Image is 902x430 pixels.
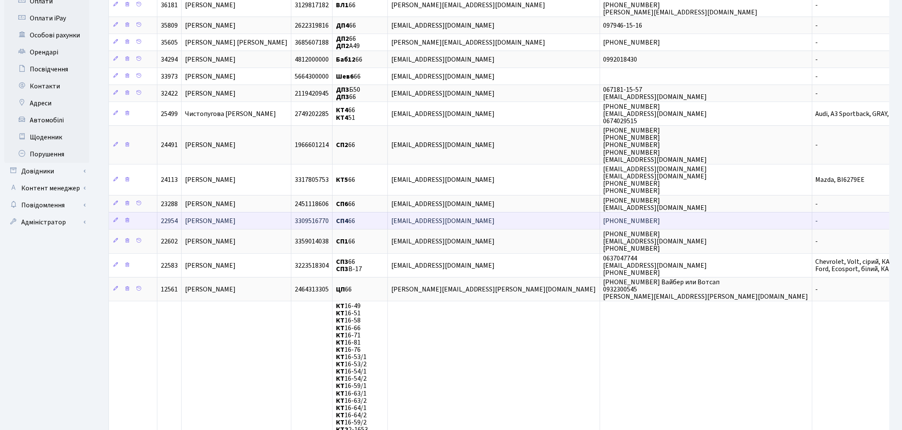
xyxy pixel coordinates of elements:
span: 66 [336,21,356,30]
span: [PERSON_NAME] [185,285,236,294]
span: [EMAIL_ADDRESS][DOMAIN_NAME] [391,21,495,30]
span: 33973 [161,72,178,81]
b: КТ [336,389,344,398]
b: ДП2 [336,34,349,43]
span: - [816,237,818,246]
span: 3317805753 [295,175,329,185]
b: СП6 [336,199,348,209]
b: СП3 [336,257,348,266]
span: [PHONE_NUMBER] [PHONE_NUMBER] [PHONE_NUMBER] [PHONE_NUMBER] [EMAIL_ADDRESS][DOMAIN_NAME] [603,126,707,164]
a: Контент менеджер [4,180,89,197]
span: 32422 [161,89,178,98]
b: КТ [336,308,344,318]
span: 34294 [161,55,178,64]
b: КТ [336,323,344,333]
b: КТ [336,403,344,413]
span: [EMAIL_ADDRESS][DOMAIN_NAME] [391,216,495,226]
span: [PHONE_NUMBER] [603,38,660,47]
span: [PERSON_NAME] [185,175,236,185]
span: - [816,285,818,294]
b: КТ [336,410,344,420]
b: Баб12 [336,55,356,64]
span: 66 [336,216,355,226]
b: КТ [336,374,344,383]
span: 0637047744 [EMAIL_ADDRESS][DOMAIN_NAME] [PHONE_NUMBER] [603,254,707,277]
a: Посвідчення [4,61,89,78]
span: [PERSON_NAME] [PERSON_NAME] [185,38,287,47]
a: Автомобілі [4,112,89,129]
b: ВЛ1 [336,0,349,10]
span: 66 [336,175,355,185]
span: - [816,216,818,226]
span: 66 [336,285,352,294]
span: 24491 [161,141,178,150]
span: [EMAIL_ADDRESS][DOMAIN_NAME] [391,261,495,270]
b: ДП4 [336,21,349,30]
b: СП3 [336,264,348,274]
span: 067181-15-57 [EMAIL_ADDRESS][DOMAIN_NAME] [603,85,707,102]
b: СП4 [336,216,348,226]
span: [PERSON_NAME] [185,261,236,270]
span: 66 [336,0,356,10]
span: 35809 [161,21,178,30]
span: 3685607188 [295,38,329,47]
span: [EMAIL_ADDRESS][DOMAIN_NAME] [391,89,495,98]
b: КТ4 [336,113,348,122]
b: ДП2 [336,42,349,51]
span: - [816,72,818,81]
span: 2464313305 [295,285,329,294]
b: КТ [336,331,344,340]
span: [PERSON_NAME] [185,0,236,10]
b: КТ4 [336,106,348,115]
span: Mazda, ВІ6279ЕЕ [816,175,865,185]
span: 66 [336,199,355,209]
span: - [816,141,818,150]
b: КТ [336,382,344,391]
span: 25499 [161,109,178,119]
span: 4812000000 [295,55,329,64]
span: 2622319816 [295,21,329,30]
span: 66 [336,141,355,150]
b: СП2 [336,141,348,150]
a: Оплати iPay [4,10,89,27]
span: [EMAIL_ADDRESS][DOMAIN_NAME] [391,55,495,64]
b: СП1 [336,237,348,246]
span: - [816,55,818,64]
span: 66 51 [336,106,355,122]
span: [PHONE_NUMBER] [603,216,660,226]
b: КТ [336,352,344,362]
span: - [816,199,818,209]
span: [PERSON_NAME] [185,21,236,30]
a: Повідомлення [4,197,89,214]
span: [EMAIL_ADDRESS][DOMAIN_NAME] [391,72,495,81]
span: - [816,0,818,10]
a: Щоденник [4,129,89,146]
b: КТ [336,316,344,325]
a: Адреси [4,95,89,112]
span: [PHONE_NUMBER] Вайбер или Вотсап 0932300545 [PERSON_NAME][EMAIL_ADDRESS][PERSON_NAME][DOMAIN_NAME] [603,277,808,301]
b: КТ [336,301,344,311]
span: 36181 [161,0,178,10]
span: 1966601214 [295,141,329,150]
span: [PERSON_NAME] [185,72,236,81]
span: [PERSON_NAME][EMAIL_ADDRESS][PERSON_NAME][DOMAIN_NAME] [391,285,596,294]
a: Порушення [4,146,89,163]
span: [PERSON_NAME] [185,199,236,209]
a: Адміністратор [4,214,89,231]
span: - [816,89,818,98]
span: 3129817182 [295,0,329,10]
span: 22602 [161,237,178,246]
span: 3223518304 [295,261,329,270]
span: [EMAIL_ADDRESS][DOMAIN_NAME] [391,199,495,209]
span: 23288 [161,199,178,209]
b: КТ [336,396,344,405]
span: 2119420945 [295,89,329,98]
span: [PERSON_NAME][EMAIL_ADDRESS][DOMAIN_NAME] [391,38,546,47]
a: Довідники [4,163,89,180]
span: - [816,38,818,47]
span: 5664300000 [295,72,329,81]
span: 097946-15-16 [603,21,643,30]
span: Чистопугова [PERSON_NAME] [185,109,276,119]
span: [EMAIL_ADDRESS][DOMAIN_NAME] [391,175,495,185]
span: [EMAIL_ADDRESS][DOMAIN_NAME] [391,141,495,150]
